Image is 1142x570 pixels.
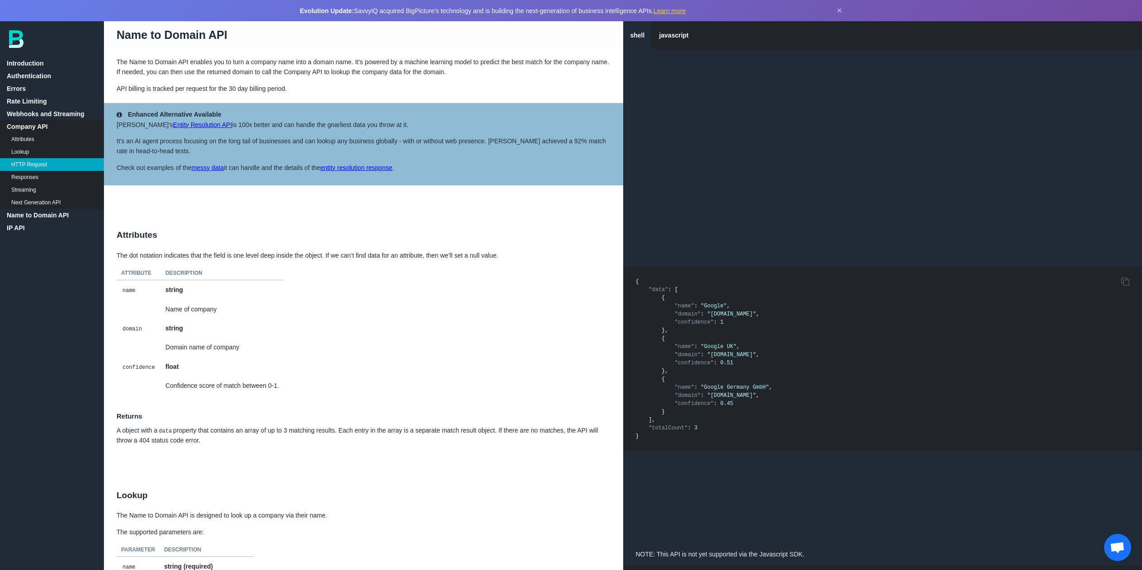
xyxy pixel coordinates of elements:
span: SavvyIQ acquired BigPicture's technology and is building the next-generation of business intellig... [300,7,686,14]
td: Name of company [161,300,283,319]
span: { [662,335,665,342]
strong: Enhanced Alternative Available [128,111,221,118]
span: : [694,344,697,350]
span: : [668,287,672,293]
span: ], [649,417,655,423]
span: : [701,392,704,399]
p: The dot notation indicates that the field is one level deep inside the object. If we can’t find d... [104,250,623,260]
span: "[DOMAIN_NAME]" [707,352,756,358]
span: { [636,278,639,285]
span: : [714,360,717,366]
td: Confidence score of match between 0-1. [161,376,283,395]
span: [ [675,287,678,293]
span: 3 [694,425,697,431]
img: bp-logo-B-teal.svg [9,30,23,48]
p: The Name to Domain API is designed to look up a company via their name. [104,510,623,520]
span: , [756,311,759,317]
span: "domain" [675,352,701,358]
span: "Google" [701,303,727,309]
span: "[DOMAIN_NAME]" [707,311,756,317]
span: "confidence" [675,400,714,407]
span: "Google Germany GmbH" [701,384,769,391]
span: "[DOMAIN_NAME]" [707,392,756,399]
code: confidence [121,363,156,372]
span: "domain" [675,392,701,399]
h2: Attributes [104,220,623,250]
span: "data" [649,287,668,293]
button: Dismiss announcement [837,5,842,16]
p: The Name to Domain API enables you to turn a company name into a domain name. It's powered by a m... [104,57,623,77]
strong: string (required) [164,563,213,570]
p: Check out examples of the it can handle and the details of the . [117,163,611,173]
a: messy data [192,164,224,171]
span: } [636,433,639,439]
span: { [662,295,665,301]
span: "domain" [675,311,701,317]
a: Learn more [653,7,686,14]
th: Description [161,267,283,280]
span: 0.51 [720,360,733,366]
span: "name" [675,384,694,391]
code: data [157,427,173,436]
p: It's an AI agent process focusing on the long tail of businesses and can lookup any business glob... [117,136,611,156]
p: A object with a property that contains an array of up to 3 matching results. Each entry in the ar... [104,425,623,446]
code: domain [121,325,143,334]
span: : [694,384,697,391]
p: The supported parameters are: [104,527,623,537]
span: }, [662,327,668,334]
span: : [701,352,704,358]
span: 0.45 [720,400,733,407]
strong: float [165,363,179,370]
th: Description [160,543,254,557]
th: Attribute [117,267,161,280]
strong: string [165,286,183,293]
strong: string [165,325,183,332]
span: , [727,303,730,309]
span: "totalCount" [649,425,687,431]
h3: Returns [104,412,623,420]
a: Entity Resolution API [173,121,232,128]
span: "confidence" [675,360,714,366]
strong: Evolution Update: [300,7,354,14]
span: "Google UK" [701,344,737,350]
code: name [121,286,137,295]
span: }, [662,368,668,374]
a: javascript [652,21,696,49]
td: Domain name of company [161,338,283,357]
a: shell [623,21,652,49]
span: { [662,376,665,382]
span: } [662,409,665,415]
p: [PERSON_NAME]'s is 100x better and can handle the gnarliest data you throw at it. [117,120,611,130]
span: , [756,352,759,358]
span: , [756,392,759,399]
th: Parameter [117,543,160,557]
a: entity resolution response [320,164,393,171]
span: : [714,319,717,325]
span: "name" [675,344,694,350]
span: , [737,344,740,350]
span: : [701,311,704,317]
span: 1 [720,319,724,325]
span: : [714,400,717,407]
h1: Name to Domain API [104,23,623,47]
a: Open chat [1104,534,1131,561]
span: : [694,303,697,309]
span: : [688,425,691,431]
p: API billing is tracked per request for the 30 day billing period. [104,84,623,94]
span: , [769,384,772,391]
span: "name" [675,303,694,309]
span: "confidence" [675,319,714,325]
h2: Lookup [104,480,623,511]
